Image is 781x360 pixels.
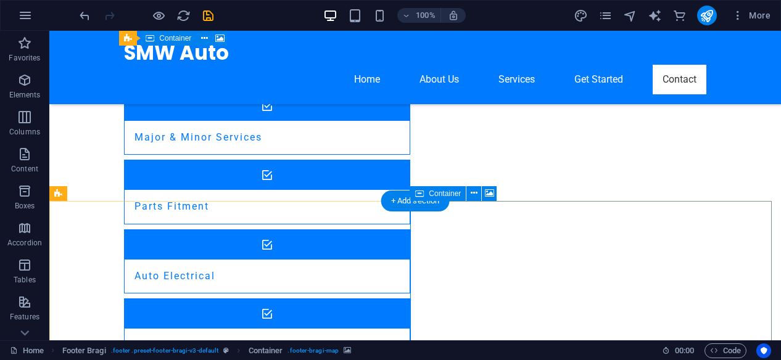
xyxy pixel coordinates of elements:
[78,9,92,23] i: Undo: Change text (Ctrl+Z)
[176,9,191,23] i: Reload page
[648,9,662,23] i: AI Writer
[159,35,191,42] span: Container
[705,343,746,358] button: Code
[397,8,441,23] button: 100%
[648,8,663,23] button: text_generator
[287,343,339,358] span: . footer-bragi-map
[700,9,714,23] i: Publish
[200,8,215,23] button: save
[10,312,39,322] p: Features
[598,8,613,23] button: pages
[623,8,638,23] button: navigator
[9,127,40,137] p: Columns
[672,8,687,23] button: commerce
[684,346,685,355] span: :
[9,90,41,100] p: Elements
[675,343,694,358] span: 00 00
[249,343,283,358] span: Click to select. Double-click to edit
[7,238,42,248] p: Accordion
[15,201,35,211] p: Boxes
[448,10,459,21] i: On resize automatically adjust zoom level to fit chosen device.
[381,190,450,211] div: + Add section
[176,8,191,23] button: reload
[223,347,229,354] i: This element is a customizable preset
[11,164,38,174] p: Content
[151,8,166,23] button: Click here to leave preview mode and continue editing
[662,343,695,358] h6: Session time
[710,343,741,358] span: Code
[574,8,589,23] button: design
[344,347,351,354] i: This element contains a background
[672,9,687,23] i: Commerce
[62,343,352,358] nav: breadcrumb
[201,9,215,23] i: Save (Ctrl+S)
[732,9,771,22] span: More
[727,6,775,25] button: More
[756,343,771,358] button: Usercentrics
[10,343,44,358] a: Click to cancel selection. Double-click to open Pages
[14,275,36,285] p: Tables
[77,8,92,23] button: undo
[62,343,106,358] span: Click to select. Double-click to edit
[9,53,40,63] p: Favorites
[429,190,461,197] span: Container
[111,343,219,358] span: . footer .preset-footer-bragi-v3-default
[416,8,436,23] h6: 100%
[697,6,717,25] button: publish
